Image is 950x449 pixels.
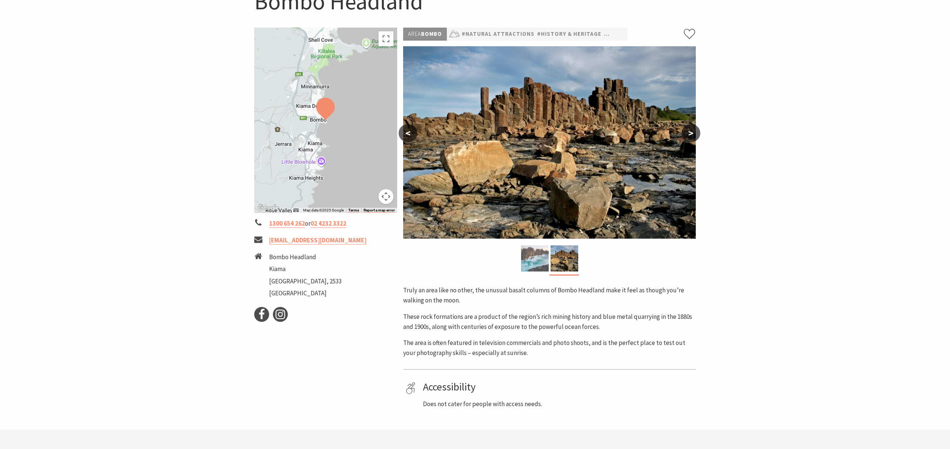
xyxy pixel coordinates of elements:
[399,124,417,142] button: <
[403,285,696,305] p: Truly an area like no other, the unusual basalt columns of Bombo Headland make it feel as though ...
[379,31,393,46] button: Toggle fullscreen view
[311,219,346,228] a: 02 4232 3322
[364,208,395,213] a: Report a map error
[269,236,367,245] a: [EMAIL_ADDRESS][DOMAIN_NAME]
[403,46,696,239] img: Bombo Quarry
[256,203,281,213] a: Open this area in Google Maps (opens a new window)
[551,245,578,271] img: Bombo Quarry
[269,276,342,286] li: [GEOGRAPHIC_DATA], 2533
[682,124,700,142] button: >
[462,29,535,39] a: #Natural Attractions
[269,288,342,298] li: [GEOGRAPHIC_DATA]
[423,381,693,393] h4: Accessibility
[403,312,696,332] p: These rock formations are a product of the region’s rich mining history and blue metal quarrying ...
[269,252,342,262] li: Bombo Headland
[537,29,601,39] a: #History & Heritage
[293,208,299,213] button: Keyboard shortcuts
[379,189,393,204] button: Map camera controls
[348,208,359,213] a: Terms (opens in new tab)
[403,28,447,41] p: Bombo
[254,219,398,229] li: or
[303,208,344,212] span: Map data ©2025 Google
[408,30,421,37] span: Area
[269,264,342,274] li: Kiama
[403,338,696,358] p: The area is often featured in television commercials and photo shoots, and is the perfect place t...
[256,203,281,213] img: Google
[521,245,549,271] img: Bombo Quarry
[269,219,305,228] a: 1300 654 262
[423,399,693,409] p: Does not cater for people with access needs.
